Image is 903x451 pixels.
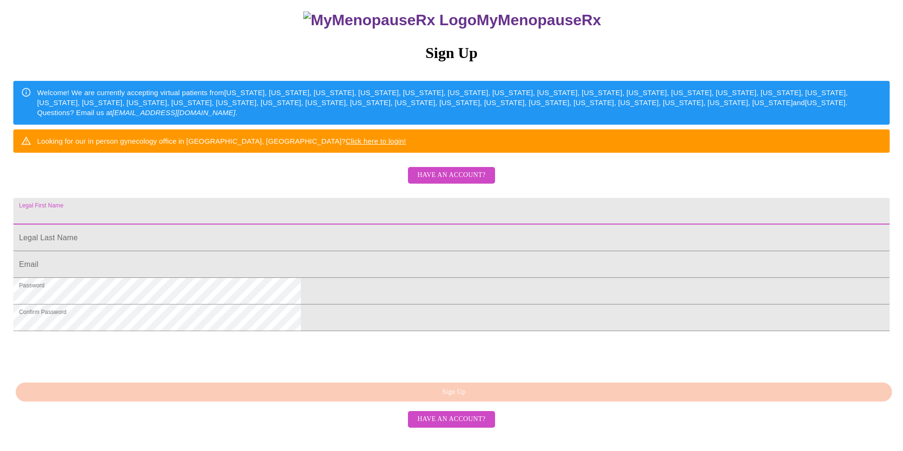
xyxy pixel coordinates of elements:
[406,414,497,422] a: Have an account?
[37,84,882,122] div: Welcome! We are currently accepting virtual patients from [US_STATE], [US_STATE], [US_STATE], [US...
[112,108,236,117] em: [EMAIL_ADDRESS][DOMAIN_NAME]
[37,132,406,150] div: Looking for our in person gynecology office in [GEOGRAPHIC_DATA], [GEOGRAPHIC_DATA]?
[408,167,495,184] button: Have an account?
[303,11,476,29] img: MyMenopauseRx Logo
[406,177,497,186] a: Have an account?
[13,336,158,373] iframe: reCAPTCHA
[417,169,486,181] span: Have an account?
[408,411,495,428] button: Have an account?
[13,44,890,62] h3: Sign Up
[417,413,486,425] span: Have an account?
[346,137,406,145] a: Click here to login!
[15,11,890,29] h3: MyMenopauseRx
